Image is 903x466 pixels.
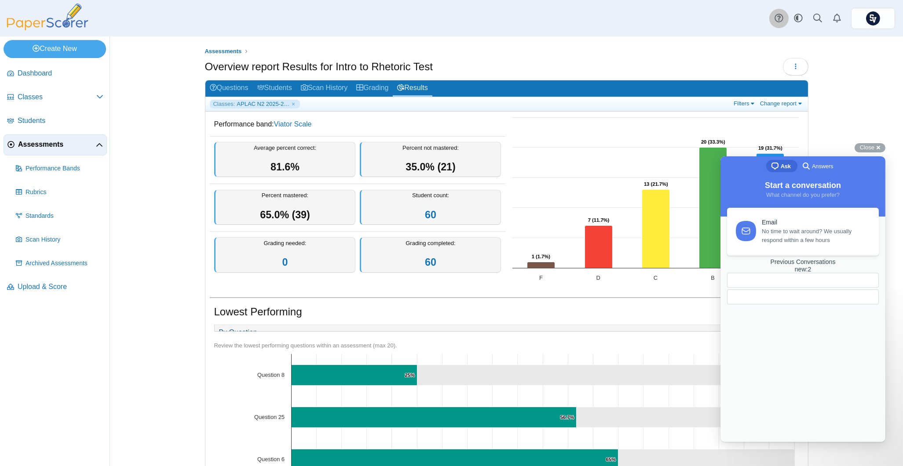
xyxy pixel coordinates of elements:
[758,145,782,151] text: 19 (31.7%)
[282,256,288,268] a: 0
[560,415,574,420] text: 56.7%
[26,188,103,197] span: Rubrics
[425,256,436,268] a: 60
[4,24,91,32] a: PaperScorer
[296,80,352,97] a: Scan History
[291,365,417,385] path: Question 8, 25%. % of Points Earned.
[596,275,600,281] text: D
[4,4,91,30] img: PaperScorer
[254,414,284,420] text: Question 25
[585,226,612,268] path: D, 7. Overall Assessment Performance.
[866,11,880,25] img: ps.PvyhDibHWFIxMkTk
[731,100,758,107] a: Filters
[527,262,555,268] path: F, 1. Overall Assessment Performance.
[12,182,107,203] a: Rubrics
[855,143,885,152] button: Close
[18,69,103,78] span: Dashboard
[866,11,880,25] span: Chris Paolelli
[352,80,393,97] a: Grading
[18,282,103,292] span: Upload & Score
[4,134,107,155] a: Assessments
[257,456,285,462] text: Question 6
[508,113,803,289] svg: Interactive chart
[756,154,784,268] path: A, 19. Overall Assessment Performance.
[539,275,543,281] text: F
[26,164,103,173] span: Performance Bands
[274,120,312,128] a: Viator Scale
[271,161,300,173] span: 81.6%
[12,253,107,274] a: Archived Assessments
[205,59,433,74] h1: Overview report Results for Intro to Rhetoric Test
[588,217,609,223] text: 7 (11.7%)
[205,80,253,97] a: Questions
[215,325,262,340] a: By Question
[720,156,885,442] iframe: Help Scout Beacon - Live Chat, Contact Form, and Knowledge Base
[508,113,804,289] div: Chart. Highcharts interactive chart.
[4,87,107,108] a: Classes
[701,139,725,144] text: 20 (33.3%)
[4,63,107,84] a: Dashboard
[237,100,289,108] span: APLAC N2 2025-26, APLAC N3 2025-26, APLAC R3 2025-26
[253,80,296,97] a: Students
[406,161,455,173] span: 35.0% (21)
[711,275,715,281] text: B
[699,148,727,268] path: B, 20. Overall Assessment Performance.
[291,407,576,427] path: Question 25, 56.7%. % of Points Earned.
[214,190,355,225] div: Percent mastered:
[18,116,103,126] span: Students
[653,275,657,281] text: C
[12,206,107,227] a: Standards
[202,46,244,57] a: Assessments
[260,209,310,220] span: 65.0% (39)
[214,142,355,177] div: Average percent correct:
[210,113,505,136] dd: Performance band:
[360,142,501,177] div: Percent not mastered:
[417,365,794,385] path: Question 8, 75. .
[214,237,355,273] div: Grading needed:
[860,144,874,151] span: Close
[4,40,106,58] a: Create New
[18,92,96,102] span: Classes
[851,8,895,29] a: ps.PvyhDibHWFIxMkTk
[26,235,103,244] span: Scan History
[643,181,668,187] text: 13 (21.7%)
[827,9,847,28] a: Alerts
[393,80,432,97] a: Results
[405,372,414,378] text: 25%
[214,342,799,350] div: Review the lowest performing questions within an assessment (max 20).
[213,100,235,108] span: Classes:
[12,229,107,250] a: Scan History
[531,254,550,259] text: 1 (1.7%)
[26,259,103,268] span: Archived Assessments
[210,100,300,108] a: Classes: APLAC N2 2025-26, APLAC N3 2025-26, APLAC R3 2025-26
[18,140,96,149] span: Assessments
[425,209,436,220] a: 60
[257,372,285,378] text: Question 8
[214,304,302,319] h1: Lowest Performing
[758,100,806,107] a: Change report
[26,212,103,220] span: Standards
[12,158,107,179] a: Performance Bands
[4,277,107,298] a: Upload & Score
[606,457,615,462] text: 65%
[205,48,242,54] span: Assessments
[642,190,669,268] path: C, 13. Overall Assessment Performance.
[360,237,501,273] div: Grading completed:
[576,407,794,427] path: Question 25, 43.3. .
[4,111,107,132] a: Students
[360,190,501,225] div: Student count:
